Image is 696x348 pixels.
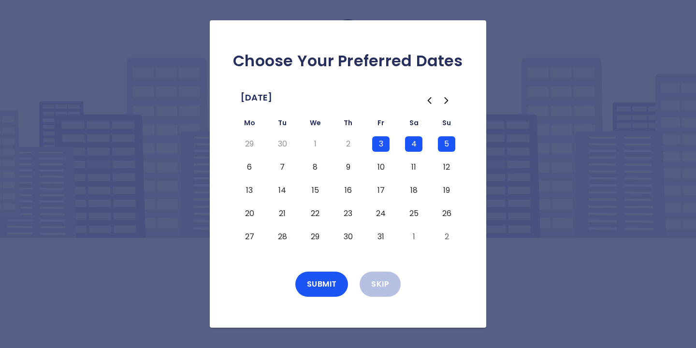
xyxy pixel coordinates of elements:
[306,136,324,152] button: Wednesday, October 1st, 2025
[438,229,455,245] button: Sunday, November 2nd, 2025
[438,206,455,221] button: Sunday, October 26th, 2025
[438,159,455,175] button: Sunday, October 12th, 2025
[372,183,390,198] button: Friday, October 17th, 2025
[241,159,258,175] button: Monday, October 6th, 2025
[274,183,291,198] button: Tuesday, October 14th, 2025
[339,159,357,175] button: Thursday, October 9th, 2025
[339,136,357,152] button: Thursday, October 2nd, 2025
[306,229,324,245] button: Wednesday, October 29th, 2025
[241,229,258,245] button: Monday, October 27th, 2025
[405,136,422,152] button: Saturday, October 4th, 2025, selected
[266,117,299,132] th: Tuesday
[405,229,422,245] button: Saturday, November 1st, 2025
[295,272,348,297] button: Submit
[372,206,390,221] button: Friday, October 24th, 2025
[306,159,324,175] button: Wednesday, October 8th, 2025
[300,19,396,67] img: Logo
[274,206,291,221] button: Tuesday, October 21st, 2025
[420,92,438,109] button: Go to the Previous Month
[233,117,463,248] table: October 2025
[405,206,422,221] button: Saturday, October 25th, 2025
[430,117,463,132] th: Sunday
[372,159,390,175] button: Friday, October 10th, 2025
[332,117,364,132] th: Thursday
[299,117,332,132] th: Wednesday
[438,183,455,198] button: Sunday, October 19th, 2025
[233,117,266,132] th: Monday
[274,136,291,152] button: Tuesday, September 30th, 2025
[438,92,455,109] button: Go to the Next Month
[225,51,471,71] h2: Choose Your Preferred Dates
[339,183,357,198] button: Thursday, October 16th, 2025
[339,229,357,245] button: Thursday, October 30th, 2025
[241,183,258,198] button: Monday, October 13th, 2025
[241,90,272,105] span: [DATE]
[405,183,422,198] button: Saturday, October 18th, 2025
[339,206,357,221] button: Thursday, October 23rd, 2025
[306,183,324,198] button: Wednesday, October 15th, 2025
[397,117,430,132] th: Saturday
[241,136,258,152] button: Monday, September 29th, 2025
[360,272,401,297] button: Skip
[274,229,291,245] button: Tuesday, October 28th, 2025
[438,136,455,152] button: Sunday, October 5th, 2025, selected
[364,117,397,132] th: Friday
[372,136,390,152] button: Friday, October 3rd, 2025, selected
[306,206,324,221] button: Wednesday, October 22nd, 2025
[405,159,422,175] button: Saturday, October 11th, 2025
[372,229,390,245] button: Friday, October 31st, 2025
[241,206,258,221] button: Monday, October 20th, 2025
[274,159,291,175] button: Tuesday, October 7th, 2025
